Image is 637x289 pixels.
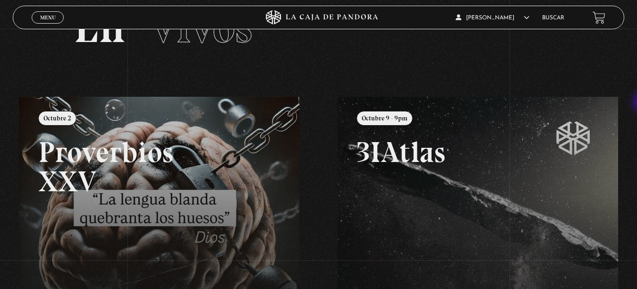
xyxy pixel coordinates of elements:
[40,15,56,20] span: Menu
[74,5,563,50] h2: En
[542,15,564,21] a: Buscar
[456,15,529,21] span: [PERSON_NAME]
[593,11,605,24] a: View your shopping cart
[37,23,59,29] span: Cerrar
